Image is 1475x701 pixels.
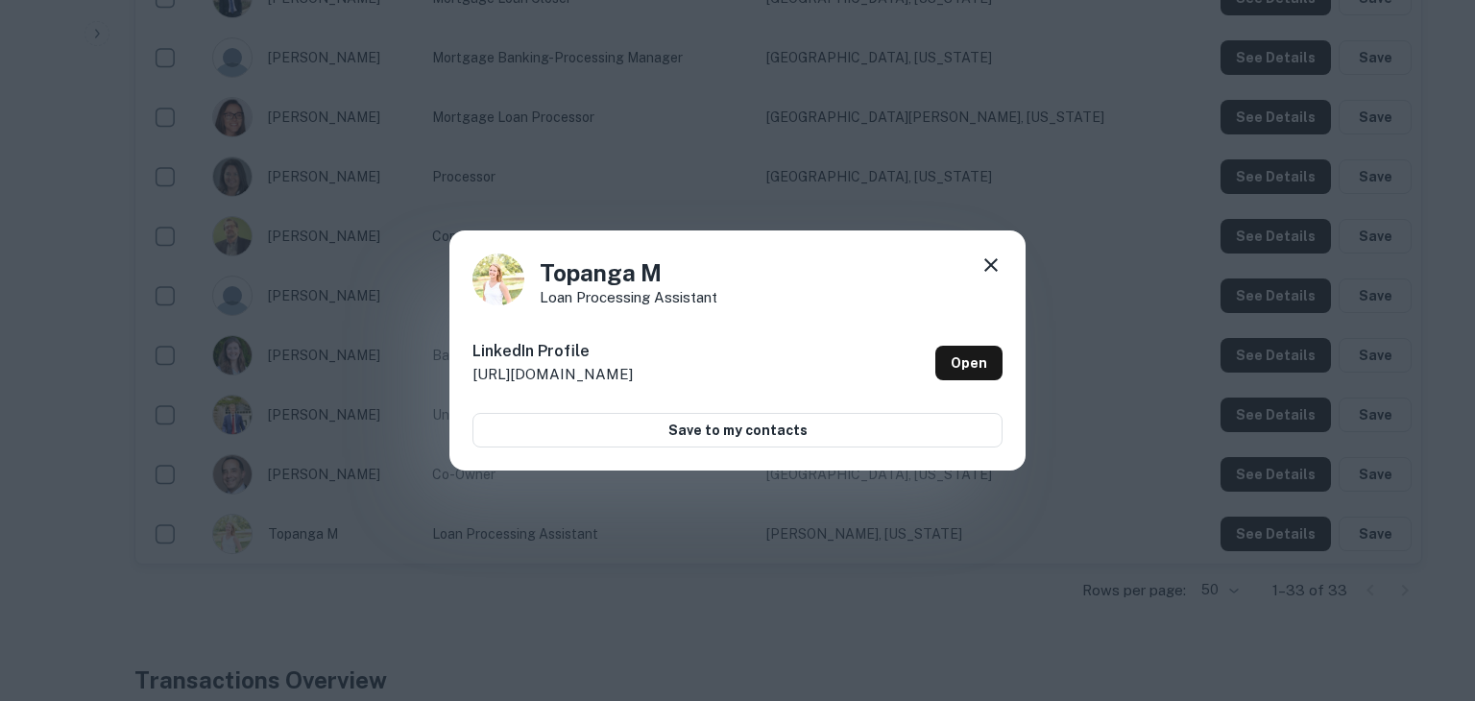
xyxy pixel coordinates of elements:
[1379,547,1475,640] iframe: Chat Widget
[935,346,1003,380] a: Open
[540,290,717,304] p: Loan Processing Assistant
[472,254,524,305] img: 1583601188826
[540,255,717,290] h4: Topanga M
[472,340,633,363] h6: LinkedIn Profile
[472,413,1003,447] button: Save to my contacts
[472,363,633,386] p: [URL][DOMAIN_NAME]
